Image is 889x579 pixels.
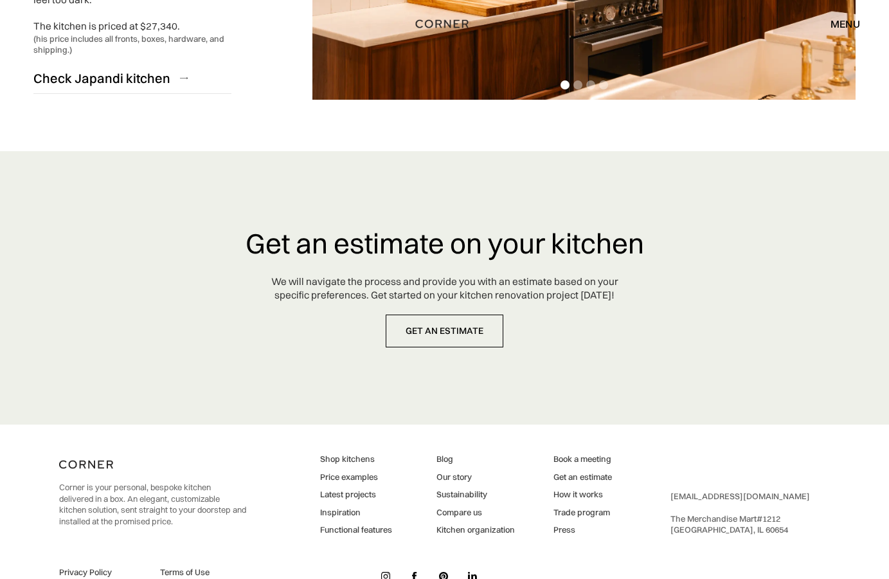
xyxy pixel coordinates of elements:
[573,80,582,89] div: Show slide 2 of 4
[553,524,612,536] a: Press
[160,567,246,578] a: Terms of Use
[818,13,860,35] div: menu
[553,454,612,465] a: Book a meeting
[320,489,392,501] a: Latest projects
[553,489,612,501] a: How it works
[33,69,170,87] div: Check Japandi kitchen
[436,507,515,519] a: Compare us
[246,228,644,259] h3: Get an estimate on your kitchen
[320,507,392,519] a: Inspiration
[831,19,860,29] div: menu
[320,524,392,536] a: Functional features
[59,482,246,527] p: Corner is your personal, bespoke kitchen delivered in a box. An elegant, customizable kitchen sol...
[553,507,612,519] a: Trade program
[586,80,595,89] div: Show slide 3 of 4
[436,472,515,483] a: Our story
[320,454,392,465] a: Shop kitchens
[33,62,231,94] a: Check Japandi kitchen
[401,15,488,32] a: home
[436,524,515,536] a: Kitchen organization
[670,491,810,501] a: [EMAIL_ADDRESS][DOMAIN_NAME]
[320,472,392,483] a: Price examples
[553,472,612,483] a: Get an estimate
[436,454,515,465] a: Blog
[386,315,503,347] a: get an estimate
[59,567,145,578] a: Privacy Policy
[670,491,810,536] div: ‍ The Merchandise Mart #1212 ‍ [GEOGRAPHIC_DATA], IL 60654
[561,80,570,89] div: Show slide 1 of 4
[436,489,515,501] a: Sustainability
[599,80,608,89] div: Show slide 4 of 4
[271,275,618,302] div: We will navigate the process and provide you with an estimate based on your specific preferences....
